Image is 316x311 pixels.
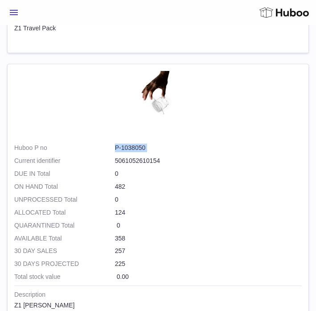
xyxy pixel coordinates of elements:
strong: QUARANTINED Total [14,221,115,230]
dt: Current identifier [14,157,115,165]
td: 482 [14,182,302,195]
div: Z1 Travel Pack [14,24,302,33]
strong: 30 DAYS PROJECTED [14,260,115,268]
dt: Huboo P no [14,144,115,152]
div: Z1 [PERSON_NAME] [14,301,302,310]
strong: Description [14,290,302,301]
td: 0 [14,195,302,208]
td: 124 [14,208,302,221]
td: 225 [14,260,302,273]
strong: DUE IN Total [14,170,115,178]
span: 0 [117,222,120,229]
strong: ALLOCATED Total [14,208,115,217]
td: 358 [14,234,302,247]
strong: 30 DAY SALES [14,247,115,255]
td: 0 [14,170,302,182]
strong: Total stock value [14,273,115,281]
td: 257 [14,247,302,260]
dd: P-1038050 [115,144,302,152]
strong: UNPROCESSED Total [14,195,115,204]
strong: AVAILABLE Total [14,234,115,243]
img: product image [136,71,181,130]
dd: 5061052610154 [115,157,302,165]
strong: ON HAND Total [14,182,115,191]
span: 0.00 [117,273,129,280]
